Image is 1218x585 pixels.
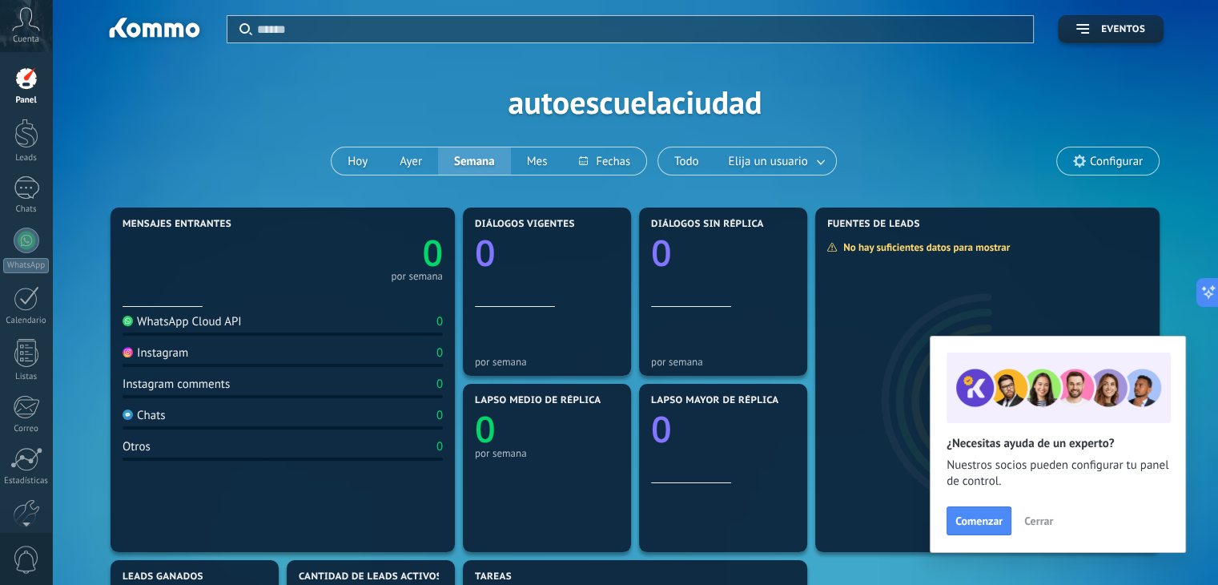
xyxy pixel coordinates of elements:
[475,571,512,583] span: Tareas
[3,95,50,106] div: Panel
[384,147,438,175] button: Ayer
[475,356,619,368] div: por semana
[827,219,920,230] span: Fuentes de leads
[3,424,50,434] div: Correo
[422,228,443,277] text: 0
[123,314,242,329] div: WhatsApp Cloud API
[436,439,443,454] div: 0
[658,147,715,175] button: Todo
[475,219,575,230] span: Diálogos vigentes
[123,571,203,583] span: Leads ganados
[438,147,511,175] button: Semana
[651,228,672,277] text: 0
[651,405,672,454] text: 0
[947,436,1169,451] h2: ¿Necesitas ayuda de un experto?
[123,408,166,423] div: Chats
[715,147,836,175] button: Elija un usuario
[436,345,443,361] div: 0
[123,219,231,230] span: Mensajes entrantes
[475,447,619,459] div: por semana
[651,356,795,368] div: por semana
[726,151,811,172] span: Elija un usuario
[391,272,443,280] div: por semana
[955,515,1003,526] span: Comenzar
[123,316,133,326] img: WhatsApp Cloud API
[475,405,496,454] text: 0
[826,240,1021,254] div: No hay suficientes datos para mostrar
[475,228,496,277] text: 0
[511,147,564,175] button: Mes
[283,228,443,277] a: 0
[123,409,133,420] img: Chats
[436,314,443,329] div: 0
[475,395,601,406] span: Lapso medio de réplica
[123,439,151,454] div: Otros
[3,372,50,382] div: Listas
[947,458,1169,490] span: Nuestros socios pueden configurar tu panel de control.
[1058,15,1164,43] button: Eventos
[1090,155,1143,168] span: Configurar
[13,34,39,45] span: Cuenta
[123,345,188,361] div: Instagram
[3,316,50,326] div: Calendario
[123,377,230,392] div: Instagram comments
[436,377,443,392] div: 0
[947,506,1011,535] button: Comenzar
[1024,515,1053,526] span: Cerrar
[436,408,443,423] div: 0
[332,147,384,175] button: Hoy
[3,258,49,273] div: WhatsApp
[1101,24,1145,35] span: Eventos
[3,153,50,163] div: Leads
[563,147,645,175] button: Fechas
[651,395,778,406] span: Lapso mayor de réplica
[123,347,133,357] img: Instagram
[3,476,50,486] div: Estadísticas
[651,219,764,230] span: Diálogos sin réplica
[3,204,50,215] div: Chats
[299,571,442,583] span: Cantidad de leads activos
[1017,509,1060,533] button: Cerrar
